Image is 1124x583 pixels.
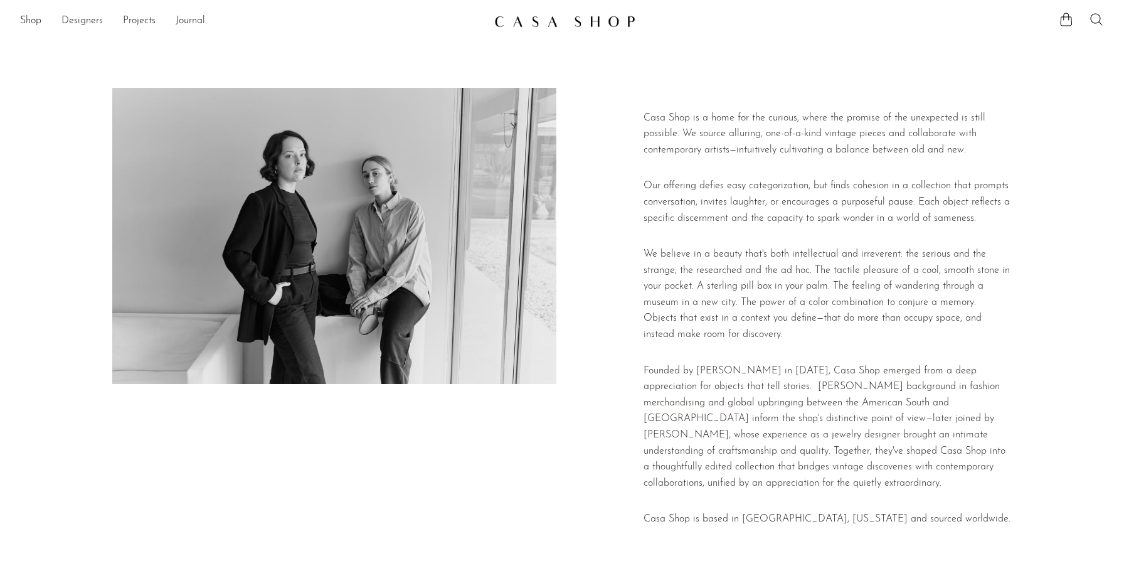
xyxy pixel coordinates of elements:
[644,178,1012,227] p: Our offering defies easy categorization, but finds cohesion in a collection that prompts conversa...
[176,13,205,29] a: Journal
[20,11,484,32] nav: Desktop navigation
[644,511,1012,528] p: Casa Shop is based in [GEOGRAPHIC_DATA], [US_STATE] and sourced worldwide.
[644,247,1012,343] p: We believe in a beauty that's both intellectual and irreverent: the serious and the strange, the ...
[644,363,1012,492] p: Founded by [PERSON_NAME] in [DATE], Casa Shop emerged from a deep appreciation for objects that t...
[123,13,156,29] a: Projects
[644,110,1012,159] p: Casa Shop is a home for the curious, where the promise of the unexpected is still possible. We so...
[20,13,41,29] a: Shop
[20,11,484,32] ul: NEW HEADER MENU
[61,13,103,29] a: Designers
